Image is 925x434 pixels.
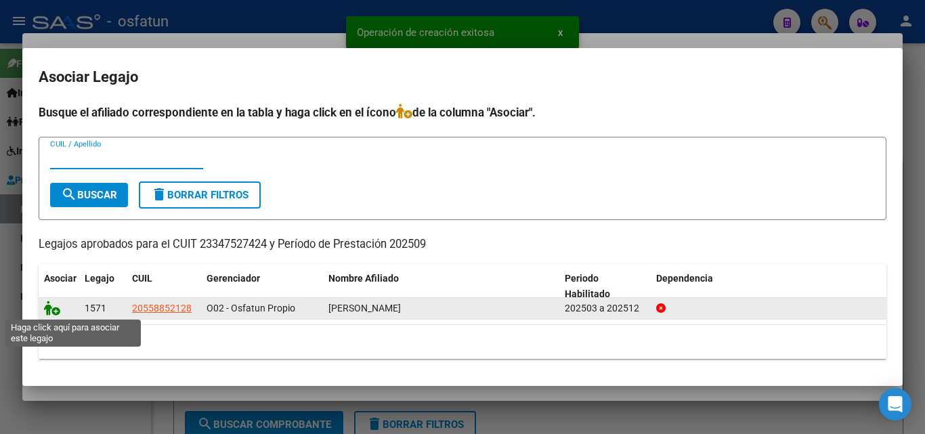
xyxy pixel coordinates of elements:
h2: Asociar Legajo [39,64,886,90]
mat-icon: delete [151,186,167,202]
datatable-header-cell: Nombre Afiliado [323,264,559,309]
button: Borrar Filtros [139,181,261,209]
datatable-header-cell: Periodo Habilitado [559,264,651,309]
datatable-header-cell: CUIL [127,264,201,309]
span: BARBERI ESPINOZA JOAQUIN [328,303,401,313]
span: Legajo [85,273,114,284]
span: Buscar [61,189,117,201]
h4: Busque el afiliado correspondiente en la tabla y haga click en el ícono de la columna "Asociar". [39,104,886,121]
datatable-header-cell: Gerenciador [201,264,323,309]
span: Borrar Filtros [151,189,249,201]
span: Gerenciador [207,273,260,284]
span: Asociar [44,273,77,284]
span: Dependencia [656,273,713,284]
span: O02 - Osfatun Propio [207,303,295,313]
div: 202503 a 202512 [565,301,645,316]
datatable-header-cell: Dependencia [651,264,887,309]
button: Buscar [50,183,128,207]
span: CUIL [132,273,152,284]
span: Nombre Afiliado [328,273,399,284]
div: Open Intercom Messenger [879,388,911,420]
div: 1 registros [39,325,886,359]
p: Legajos aprobados para el CUIT 23347527424 y Período de Prestación 202509 [39,236,886,253]
datatable-header-cell: Legajo [79,264,127,309]
span: 1571 [85,303,106,313]
span: Periodo Habilitado [565,273,610,299]
mat-icon: search [61,186,77,202]
datatable-header-cell: Asociar [39,264,79,309]
span: 20558852128 [132,303,192,313]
